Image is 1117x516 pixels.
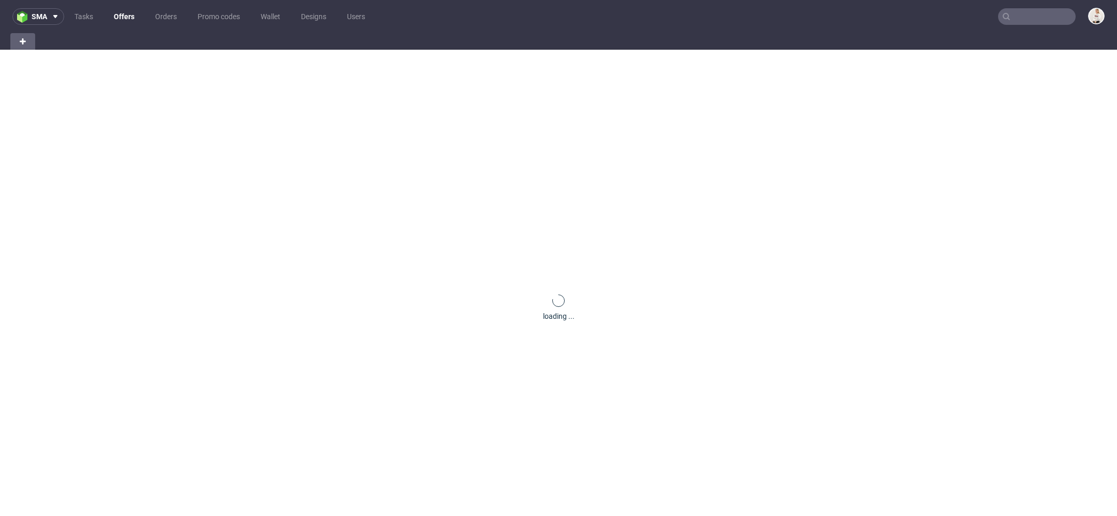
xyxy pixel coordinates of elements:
[295,8,333,25] a: Designs
[17,11,32,23] img: logo
[1089,9,1104,23] img: Mari Fok
[191,8,246,25] a: Promo codes
[341,8,371,25] a: Users
[68,8,99,25] a: Tasks
[12,8,64,25] button: sma
[254,8,286,25] a: Wallet
[108,8,141,25] a: Offers
[543,311,575,321] div: loading ...
[32,13,47,20] span: sma
[149,8,183,25] a: Orders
